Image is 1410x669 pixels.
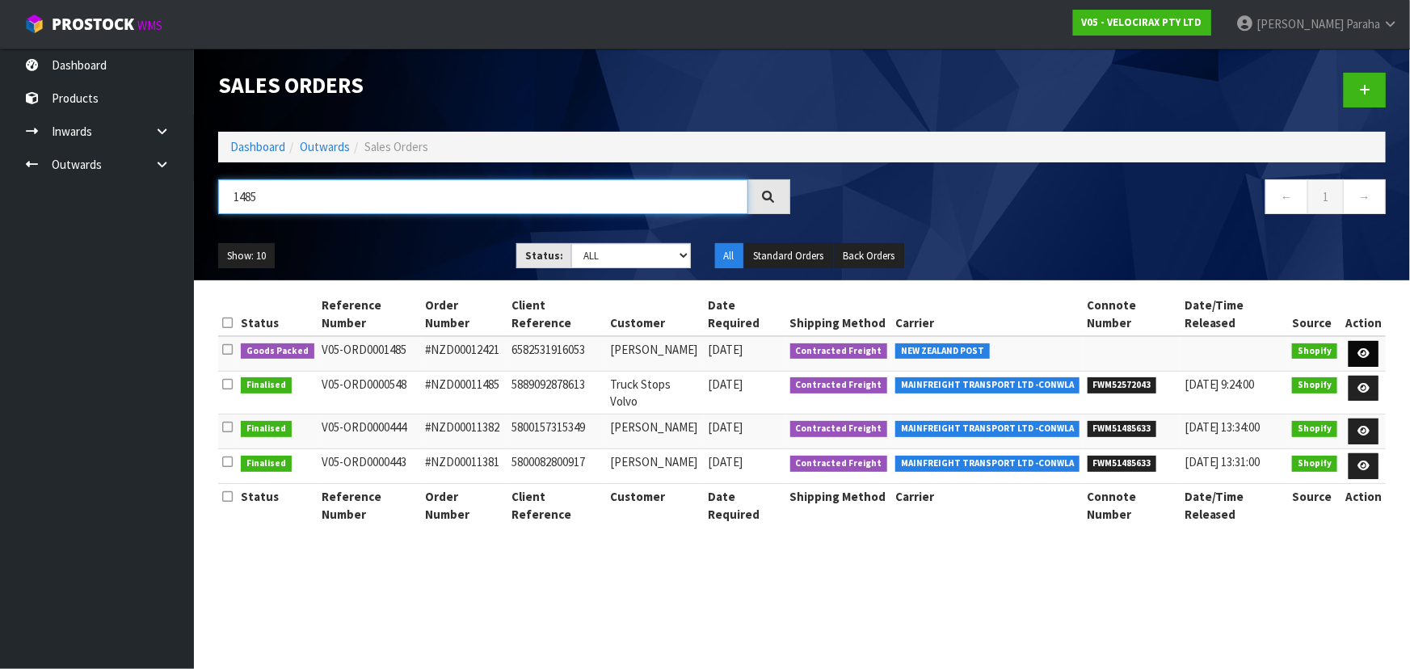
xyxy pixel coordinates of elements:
span: FWM51485633 [1088,421,1157,437]
small: WMS [137,18,162,33]
button: Show: 10 [218,243,275,269]
a: → [1343,179,1386,214]
th: Carrier [891,484,1084,527]
button: Standard Orders [745,243,833,269]
span: FWM51485633 [1088,456,1157,472]
button: All [715,243,743,269]
span: Shopify [1292,343,1337,360]
td: 5800157315349 [508,414,607,449]
th: Shipping Method [786,484,892,527]
span: [DATE] 13:31:00 [1185,454,1261,469]
th: Shipping Method [786,292,892,336]
td: [PERSON_NAME] [606,449,704,484]
td: V05-ORD0001485 [318,336,422,371]
button: Back Orders [835,243,904,269]
th: Date Required [704,484,785,527]
span: Contracted Freight [790,343,888,360]
th: Action [1341,484,1386,527]
span: [DATE] [708,419,743,435]
img: cube-alt.png [24,14,44,34]
span: Goods Packed [241,343,314,360]
th: Status [237,484,318,527]
td: V05-ORD0000548 [318,371,422,414]
span: MAINFREIGHT TRANSPORT LTD -CONWLA [895,421,1080,437]
td: #NZD00011382 [421,414,507,449]
th: Date/Time Released [1181,484,1289,527]
span: [DATE] 9:24:00 [1185,377,1255,392]
span: NEW ZEALAND POST [895,343,990,360]
th: Order Number [421,484,507,527]
strong: V05 - VELOCIRAX PTY LTD [1082,15,1202,29]
span: Finalised [241,421,292,437]
th: Client Reference [508,292,607,336]
th: Customer [606,484,704,527]
td: 5889092878613 [508,371,607,414]
span: ProStock [52,14,134,35]
th: Status [237,292,318,336]
span: [PERSON_NAME] [1256,16,1344,32]
td: #NZD00012421 [421,336,507,371]
td: 5800082800917 [508,449,607,484]
nav: Page navigation [814,179,1387,219]
a: Outwards [300,139,350,154]
span: MAINFREIGHT TRANSPORT LTD -CONWLA [895,456,1080,472]
th: Source [1288,484,1341,527]
td: V05-ORD0000444 [318,414,422,449]
span: Shopify [1292,421,1337,437]
span: Finalised [241,456,292,472]
span: [DATE] [708,342,743,357]
th: Carrier [891,292,1084,336]
td: [PERSON_NAME] [606,414,704,449]
span: Finalised [241,377,292,393]
span: Sales Orders [364,139,428,154]
span: MAINFREIGHT TRANSPORT LTD -CONWLA [895,377,1080,393]
span: [DATE] 13:34:00 [1185,419,1261,435]
th: Source [1288,292,1341,336]
span: Paraha [1346,16,1380,32]
span: Shopify [1292,377,1337,393]
h1: Sales Orders [218,73,790,97]
th: Connote Number [1084,292,1181,336]
th: Date Required [704,292,785,336]
th: Connote Number [1084,484,1181,527]
th: Action [1341,292,1386,336]
td: Truck Stops Volvo [606,371,704,414]
input: Search sales orders [218,179,748,214]
span: Contracted Freight [790,377,888,393]
td: #NZD00011381 [421,449,507,484]
th: Date/Time Released [1181,292,1289,336]
td: V05-ORD0000443 [318,449,422,484]
th: Order Number [421,292,507,336]
a: 1 [1307,179,1344,214]
span: Contracted Freight [790,456,888,472]
span: FWM52572043 [1088,377,1157,393]
a: ← [1265,179,1308,214]
td: [PERSON_NAME] [606,336,704,371]
a: Dashboard [230,139,285,154]
span: Shopify [1292,456,1337,472]
td: #NZD00011485 [421,371,507,414]
a: V05 - VELOCIRAX PTY LTD [1073,10,1211,36]
strong: Status: [525,249,563,263]
span: [DATE] [708,377,743,392]
span: [DATE] [708,454,743,469]
th: Reference Number [318,292,422,336]
th: Reference Number [318,484,422,527]
span: Contracted Freight [790,421,888,437]
th: Customer [606,292,704,336]
td: 6582531916053 [508,336,607,371]
th: Client Reference [508,484,607,527]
